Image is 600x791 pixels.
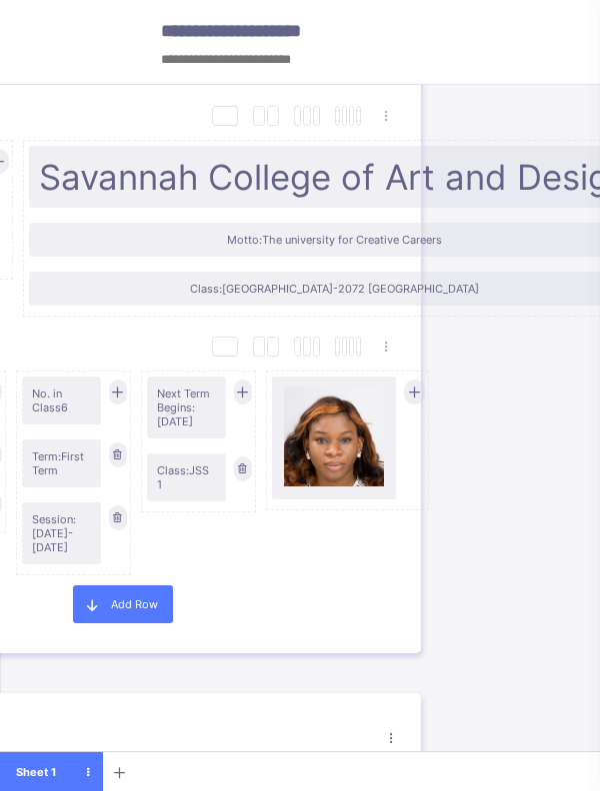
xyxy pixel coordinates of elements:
[157,387,216,428] span: Next Term Begins: [DATE]
[157,463,216,491] span: Class: JSS 1
[284,387,384,486] img: Logo
[111,597,158,611] span: Add Row
[32,512,91,554] span: Session: [DATE]-[DATE]
[32,449,91,477] span: Term: First Term
[32,387,91,414] span: No. in Class 6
